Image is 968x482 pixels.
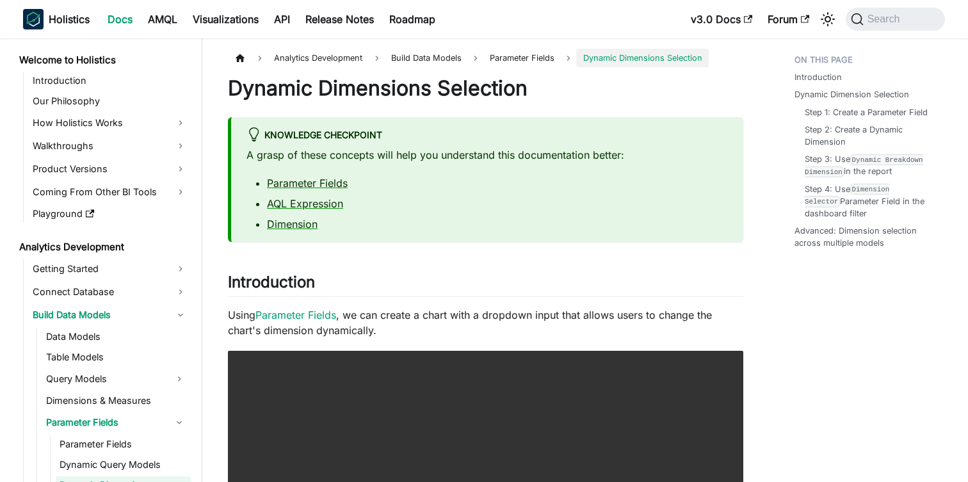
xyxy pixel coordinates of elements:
[29,182,191,202] a: Coming From Other BI Tools
[228,307,743,338] p: Using , we can create a chart with a dropdown input that allows users to change the chart's dimen...
[42,392,191,410] a: Dimensions & Measures
[56,456,191,474] a: Dynamic Query Models
[29,113,191,133] a: How Holistics Works
[805,183,932,220] a: Step 4: UseDimension SelectorParameter Field in the dashboard filter
[100,9,140,29] a: Docs
[42,348,191,366] a: Table Models
[683,9,760,29] a: v3.0 Docs
[228,273,743,297] h2: Introduction
[267,177,348,189] a: Parameter Fields
[382,9,443,29] a: Roadmap
[29,159,191,179] a: Product Versions
[168,412,191,433] button: Collapse sidebar category 'Parameter Fields'
[246,147,728,163] p: A grasp of these concepts will help you understand this documentation better:
[846,8,945,31] button: Search (Command+K)
[805,106,928,118] a: Step 1: Create a Parameter Field
[805,184,889,207] code: Dimension Selector
[760,9,817,29] a: Forum
[29,282,191,302] a: Connect Database
[42,328,191,346] a: Data Models
[15,238,191,256] a: Analytics Development
[29,72,191,90] a: Introduction
[29,136,191,156] a: Walkthroughs
[864,13,908,25] span: Search
[10,38,202,482] nav: Docs sidebar
[255,309,336,321] a: Parameter Fields
[29,305,191,325] a: Build Data Models
[795,71,842,83] a: Introduction
[23,9,90,29] a: HolisticsHolisticsHolistics
[29,92,191,110] a: Our Philosophy
[23,9,44,29] img: Holistics
[228,49,743,67] nav: Breadcrumbs
[805,154,923,177] code: Dynamic Breakdown Dimension
[29,259,191,279] a: Getting Started
[140,9,185,29] a: AMQL
[56,435,191,453] a: Parameter Fields
[29,205,191,223] a: Playground
[795,225,937,249] a: Advanced: Dimension selection across multiple models
[228,49,252,67] a: Home page
[185,9,266,29] a: Visualizations
[267,197,343,210] a: AQL Expression
[576,49,708,67] span: Dynamic Dimensions Selection
[298,9,382,29] a: Release Notes
[490,53,554,63] span: Parameter Fields
[805,153,932,177] a: Step 3: UseDynamic Breakdown Dimensionin the report
[268,49,369,67] span: Analytics Development
[805,124,932,148] a: Step 2: Create a Dynamic Dimension
[795,88,909,100] a: Dynamic Dimension Selection
[168,369,191,389] button: Expand sidebar category 'Query Models'
[385,49,468,67] span: Build Data Models
[15,51,191,69] a: Welcome to Holistics
[246,127,728,144] div: knowledge checkpoint
[49,12,90,27] b: Holistics
[266,9,298,29] a: API
[267,218,318,230] a: Dimension
[483,49,561,67] a: Parameter Fields
[228,76,743,101] h1: Dynamic Dimensions Selection
[42,412,168,433] a: Parameter Fields
[42,369,168,389] a: Query Models
[818,9,838,29] button: Switch between dark and light mode (currently system mode)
